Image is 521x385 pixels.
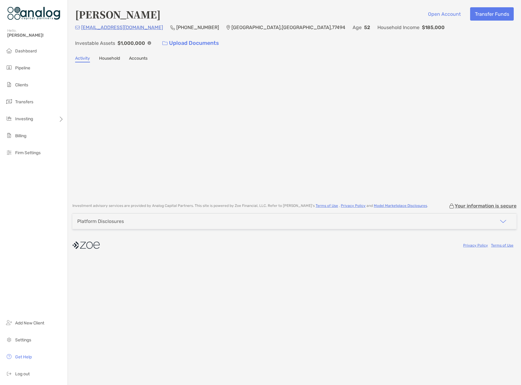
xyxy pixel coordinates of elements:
[15,48,37,54] span: Dashboard
[5,319,13,326] img: add_new_client icon
[5,47,13,54] img: dashboard icon
[75,7,161,21] h4: [PERSON_NAME]
[5,132,13,139] img: billing icon
[15,150,41,155] span: Firm Settings
[129,56,148,62] a: Accounts
[5,81,13,88] img: clients icon
[15,320,44,326] span: Add New Client
[341,204,366,208] a: Privacy Policy
[15,65,30,71] span: Pipeline
[463,243,488,247] a: Privacy Policy
[422,24,445,31] p: $185,000
[118,39,145,47] p: $1,000,000
[374,204,427,208] a: Model Marketplace Disclosures
[75,26,80,29] img: Email Icon
[15,354,32,360] span: Get Help
[15,133,26,138] span: Billing
[7,33,64,38] span: [PERSON_NAME]!
[72,238,100,252] img: company logo
[470,7,514,21] button: Transfer Funds
[81,24,163,31] p: [EMAIL_ADDRESS][DOMAIN_NAME]
[5,353,13,360] img: get-help icon
[5,370,13,377] img: logout icon
[5,98,13,105] img: transfers icon
[75,39,115,47] p: Investable Assets
[162,41,168,45] img: button icon
[353,24,362,31] p: Age
[176,24,219,31] p: [PHONE_NUMBER]
[158,37,223,50] a: Upload Documents
[170,25,175,30] img: Phone Icon
[15,337,31,343] span: Settings
[5,336,13,343] img: settings icon
[423,7,465,21] button: Open Account
[377,24,420,31] p: Household Income
[316,204,338,208] a: Terms of Use
[5,149,13,156] img: firm-settings icon
[77,218,124,224] div: Platform Disclosures
[72,204,428,208] p: Investment advisory services are provided by Analog Capital Partners . This site is powered by Zo...
[491,243,513,247] a: Terms of Use
[15,82,28,88] span: Clients
[148,41,151,45] img: Info Icon
[15,116,33,121] span: Investing
[7,2,60,24] img: Zoe Logo
[15,99,33,105] span: Transfers
[15,371,30,377] span: Log out
[226,25,230,30] img: Location Icon
[455,203,516,209] p: Your information is secure
[99,56,120,62] a: Household
[364,24,370,31] p: 52
[231,24,345,31] p: [GEOGRAPHIC_DATA] , [GEOGRAPHIC_DATA] , 77494
[499,218,507,225] img: icon arrow
[5,115,13,122] img: investing icon
[5,64,13,71] img: pipeline icon
[75,56,90,62] a: Activity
